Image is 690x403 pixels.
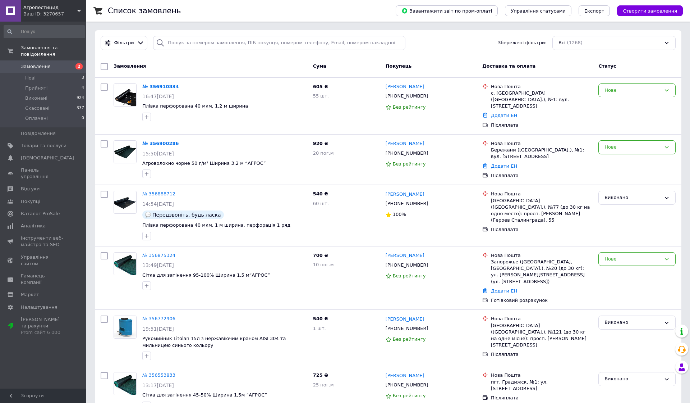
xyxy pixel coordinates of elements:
[386,316,424,323] a: [PERSON_NAME]
[491,90,593,110] div: с. [GEOGRAPHIC_DATA] ([GEOGRAPHIC_DATA].), №1: вул. [STREET_ADDRESS]
[313,326,326,331] span: 1 шт.
[21,235,66,248] span: Інструменти веб-майстра та SEO
[77,95,84,101] span: 924
[142,316,175,321] a: № 356772906
[491,113,517,118] a: Додати ЕН
[598,63,616,69] span: Статус
[21,316,66,336] span: [PERSON_NAME] та рахунки
[384,380,430,390] div: [PHONE_NUMBER]
[491,322,593,349] div: [GEOGRAPHIC_DATA] ([GEOGRAPHIC_DATA].), №121 (до 30 кг на одне місце): просп. [PERSON_NAME][STREE...
[114,372,136,395] img: Фото товару
[142,382,174,388] span: 13:17[DATE]
[142,222,290,228] a: Плівка перфорована 40 мкм, 1 м ширина, перфорація 1 ряд
[384,149,430,158] div: [PHONE_NUMBER]
[142,191,175,196] a: № 356888712
[142,141,179,146] a: № 356900286
[142,372,175,378] a: № 356553833
[25,115,48,122] span: Оплачені
[25,75,36,81] span: Нові
[604,255,661,263] div: Нове
[313,191,328,196] span: 540 ₴
[114,141,136,163] img: Фото товару
[21,273,66,286] span: Гаманець компанії
[114,316,137,339] a: Фото товару
[142,84,179,89] a: № 356910834
[604,144,661,151] div: Нове
[558,40,566,46] span: Всі
[384,261,430,270] div: [PHONE_NUMBER]
[152,212,221,218] span: Передзвоніть, будь ласка
[114,83,137,107] a: Фото товару
[142,94,174,99] span: 16:47[DATE]
[384,91,430,101] div: [PHONE_NUMBER]
[21,291,39,298] span: Маркет
[313,253,328,258] span: 700 ₴
[21,304,57,311] span: Налаштування
[491,83,593,90] div: Нова Пошта
[610,8,683,13] a: Створити замовлення
[393,161,426,167] span: Без рейтингу
[617,5,683,16] button: Створити замовлення
[142,151,174,157] span: 15:50[DATE]
[142,392,267,398] a: Сітка для затінення 45-50% Ширина 1,5м “AГРОС”
[21,254,66,267] span: Управління сайтом
[114,63,146,69] span: Замовлення
[108,6,181,15] h1: Список замовлень
[114,252,137,275] a: Фото товару
[401,8,492,14] span: Завантажити звіт по пром-оплаті
[142,272,270,278] a: Сітка для затінення 95-100% Ширина 1,5 м“AГРОС”
[313,63,326,69] span: Cума
[604,319,661,326] div: Виконано
[491,351,593,358] div: Післяплата
[482,63,535,69] span: Доставка та оплата
[25,105,50,112] span: Скасовані
[396,5,498,16] button: Завантажити звіт по пром-оплаті
[25,85,47,91] span: Прийняті
[4,25,85,38] input: Пошук
[142,326,174,332] span: 19:51[DATE]
[142,103,248,109] a: Плівка перфорована 40 мкм, 1,2 м ширина
[142,160,266,166] a: Агроволокно чорне 50 г/м² Ширина 3.2 м “AГРОС”
[114,316,136,338] img: Фото товару
[491,140,593,147] div: Нова Пошта
[604,87,661,94] div: Нове
[313,84,328,89] span: 605 ₴
[505,5,571,16] button: Управління статусами
[21,155,74,161] span: [DEMOGRAPHIC_DATA]
[386,140,424,147] a: [PERSON_NAME]
[491,395,593,401] div: Післяплата
[491,226,593,233] div: Післяплата
[75,63,83,69] span: 2
[82,85,84,91] span: 4
[604,194,661,201] div: Виконано
[491,297,593,304] div: Готівковий розрахунок
[393,393,426,398] span: Без рейтингу
[142,253,175,258] a: № 356875324
[114,84,136,106] img: Фото товару
[82,115,84,122] span: 0
[491,252,593,259] div: Нова Пошта
[313,382,334,388] span: 25 пог.м
[393,336,426,342] span: Без рейтингу
[313,262,334,267] span: 10 пог.м
[21,210,60,217] span: Каталог ProSale
[491,372,593,379] div: Нова Пошта
[114,193,136,211] img: Фото товару
[21,63,51,70] span: Замовлення
[82,75,84,81] span: 3
[114,40,134,46] span: Фільтри
[21,198,40,205] span: Покупці
[114,140,137,163] a: Фото товару
[142,336,286,348] span: Рукомийник Litolan 15л з нержавіючим краном AISI 304 та мильницею синього кольору
[498,40,547,46] span: Збережені фільтри:
[491,316,593,322] div: Нова Пошта
[313,201,329,206] span: 60 шт.
[567,40,583,45] span: (1268)
[77,105,84,112] span: 337
[386,191,424,198] a: [PERSON_NAME]
[491,147,593,160] div: Бережани ([GEOGRAPHIC_DATA].), №1: вул. [STREET_ADDRESS]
